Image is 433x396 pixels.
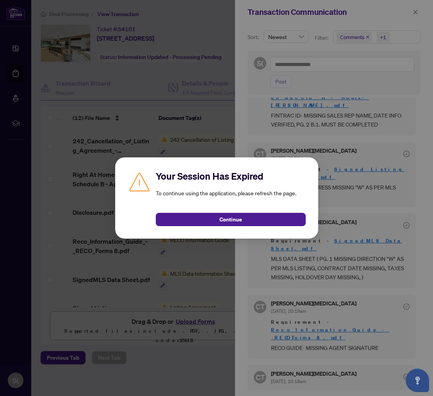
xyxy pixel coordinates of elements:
[406,369,429,392] button: Open asap
[156,170,306,182] h2: Your Session Has Expired
[219,213,242,226] span: Continue
[156,170,306,226] div: To continue using the application, please refresh the page.
[128,170,151,193] img: Caution icon
[156,213,306,226] button: Continue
